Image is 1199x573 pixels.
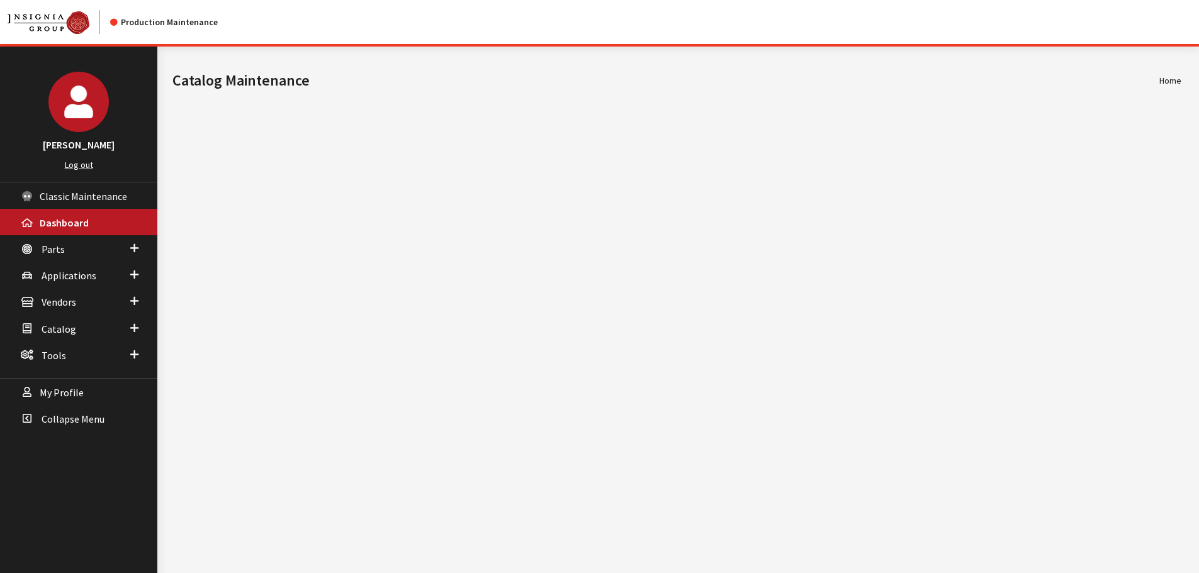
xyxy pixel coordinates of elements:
[48,72,109,132] img: Cheyenne Dorton
[42,269,96,282] span: Applications
[8,10,110,34] a: Insignia Group logo
[42,323,76,335] span: Catalog
[42,349,66,362] span: Tools
[42,243,65,255] span: Parts
[65,159,93,170] a: Log out
[110,16,218,29] div: Production Maintenance
[8,11,89,34] img: Catalog Maintenance
[40,190,127,203] span: Classic Maintenance
[1159,74,1181,87] li: Home
[42,413,104,425] span: Collapse Menu
[172,69,1159,92] h1: Catalog Maintenance
[40,216,89,229] span: Dashboard
[42,296,76,309] span: Vendors
[13,137,145,152] h3: [PERSON_NAME]
[40,386,84,399] span: My Profile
